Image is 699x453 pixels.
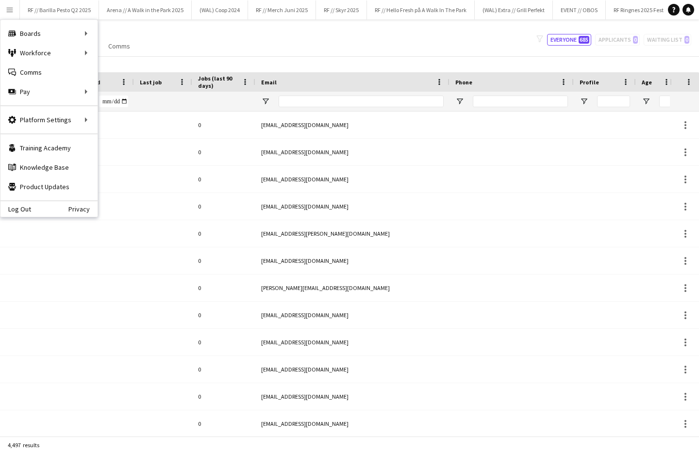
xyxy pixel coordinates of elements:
[248,0,316,19] button: RF // Merch Juni 2025
[255,383,449,410] div: [EMAIL_ADDRESS][DOMAIN_NAME]
[255,139,449,165] div: [EMAIL_ADDRESS][DOMAIN_NAME]
[255,247,449,274] div: [EMAIL_ADDRESS][DOMAIN_NAME]
[580,97,588,106] button: Open Filter Menu
[0,177,98,196] a: Product Updates
[597,96,630,107] input: Profile Filter Input
[192,220,255,247] div: 0
[316,0,367,19] button: RF // Skyr 2025
[367,0,475,19] button: RF // Hello Fresh på A Walk In The Park
[642,79,652,86] span: Age
[659,96,671,107] input: Age Filter Input
[198,75,238,89] span: Jobs (last 90 days)
[0,205,31,213] a: Log Out
[0,158,98,177] a: Knowledge Base
[279,96,444,107] input: Email Filter Input
[455,79,472,86] span: Phone
[192,112,255,138] div: 0
[192,356,255,383] div: 0
[0,43,98,63] div: Workforce
[108,42,130,50] span: Comms
[455,97,464,106] button: Open Filter Menu
[547,34,591,46] button: Everyone685
[255,166,449,193] div: [EMAIL_ADDRESS][DOMAIN_NAME]
[255,193,449,220] div: [EMAIL_ADDRESS][DOMAIN_NAME]
[255,329,449,356] div: [EMAIL_ADDRESS][DOMAIN_NAME]
[192,0,248,19] button: (WAL) Coop 2024
[579,36,589,44] span: 685
[192,193,255,220] div: 0
[0,110,98,129] div: Platform Settings
[192,139,255,165] div: 0
[473,96,568,107] input: Phone Filter Input
[261,79,277,86] span: Email
[0,63,98,82] a: Comms
[192,410,255,437] div: 0
[140,79,162,86] span: Last job
[104,40,134,52] a: Comms
[255,302,449,328] div: [EMAIL_ADDRESS][DOMAIN_NAME]
[642,97,650,106] button: Open Filter Menu
[99,96,128,107] input: Joined Filter Input
[255,410,449,437] div: [EMAIL_ADDRESS][DOMAIN_NAME]
[192,383,255,410] div: 0
[255,220,449,247] div: [EMAIL_ADDRESS][PERSON_NAME][DOMAIN_NAME]
[192,275,255,301] div: 0
[261,97,270,106] button: Open Filter Menu
[192,302,255,328] div: 0
[580,79,599,86] span: Profile
[192,329,255,356] div: 0
[475,0,553,19] button: (WAL) Extra // Grill Perfekt
[192,166,255,193] div: 0
[255,275,449,301] div: [PERSON_NAME][EMAIL_ADDRESS][DOMAIN_NAME]
[255,112,449,138] div: [EMAIL_ADDRESS][DOMAIN_NAME]
[192,247,255,274] div: 0
[0,24,98,43] div: Boards
[255,356,449,383] div: [EMAIL_ADDRESS][DOMAIN_NAME]
[0,82,98,101] div: Pay
[68,205,98,213] a: Privacy
[99,0,192,19] button: Arena // A Walk in the Park 2025
[20,0,99,19] button: RF // Barilla Pesto Q2 2025
[0,138,98,158] a: Training Academy
[553,0,606,19] button: EVENT // OBOS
